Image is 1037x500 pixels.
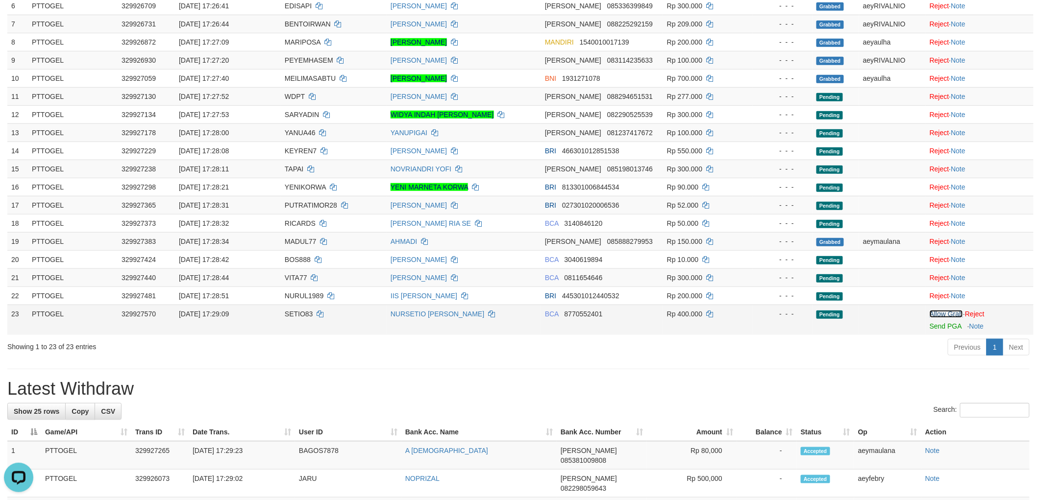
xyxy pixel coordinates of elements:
[859,69,926,87] td: aeyaulha
[391,20,447,28] a: [PERSON_NAME]
[667,38,702,46] span: Rp 200.000
[667,292,702,300] span: Rp 200.000
[816,274,843,283] span: Pending
[816,184,843,192] span: Pending
[757,164,809,174] div: - - -
[816,166,843,174] span: Pending
[647,423,737,441] th: Amount: activate to sort column ascending
[131,423,189,441] th: Trans ID: activate to sort column ascending
[607,129,653,137] span: Copy 081237417672 to clipboard
[122,310,156,318] span: 329927570
[926,196,1034,214] td: ·
[72,407,89,415] span: Copy
[816,2,844,11] span: Grabbed
[925,475,940,482] a: Note
[667,256,699,263] span: Rp 10.000
[757,92,809,101] div: - - -
[179,310,229,318] span: [DATE] 17:29:09
[951,183,966,191] a: Note
[926,305,1034,335] td: ·
[816,39,844,47] span: Grabbed
[285,219,316,227] span: RICARDS
[930,56,949,64] a: Reject
[28,105,118,123] td: PTTOGEL
[926,214,1034,232] td: ·
[122,74,156,82] span: 329927059
[757,128,809,138] div: - - -
[7,305,28,335] td: 23
[7,338,425,352] div: Showing 1 to 23 of 23 entries
[737,441,797,470] td: -
[562,183,619,191] span: Copy 813301006844534 to clipboard
[28,268,118,286] td: PTTOGEL
[757,182,809,192] div: - - -
[926,15,1034,33] td: ·
[565,219,603,227] span: Copy 3140846120 to clipboard
[926,160,1034,178] td: ·
[667,310,702,318] span: Rp 400.000
[545,2,601,10] span: [PERSON_NAME]
[859,15,926,33] td: aeyRIVALNIO
[179,2,229,10] span: [DATE] 17:26:41
[545,165,601,173] span: [PERSON_NAME]
[391,93,447,100] a: [PERSON_NAME]
[179,111,229,119] span: [DATE] 17:27:53
[607,165,653,173] span: Copy 085198013746 to clipboard
[930,2,949,10] a: Reject
[122,38,156,46] span: 329926872
[179,147,229,155] span: [DATE] 17:28:08
[28,87,118,105] td: PTTOGEL
[965,310,985,318] a: Reject
[607,2,653,10] span: Copy 085336399849 to clipboard
[930,147,949,155] a: Reject
[391,111,494,119] a: WIDYA INDAH [PERSON_NAME]
[565,256,603,263] span: Copy 3040619894 to clipboard
[757,273,809,283] div: - - -
[179,74,229,82] span: [DATE] 17:27:40
[391,201,447,209] a: [PERSON_NAME]
[757,1,809,11] div: - - -
[7,286,28,305] td: 22
[7,178,28,196] td: 16
[926,232,1034,250] td: ·
[179,183,229,191] span: [DATE] 17:28:21
[122,2,156,10] span: 329926709
[930,219,949,227] a: Reject
[816,111,843,119] span: Pending
[7,423,41,441] th: ID: activate to sort column descending
[1003,339,1030,356] a: Next
[562,292,619,300] span: Copy 445301012440532 to clipboard
[557,423,647,441] th: Bank Acc. Number: activate to sort column ascending
[926,51,1034,69] td: ·
[285,201,337,209] span: PUTRATIMOR28
[926,178,1034,196] td: ·
[122,274,156,282] span: 329927440
[122,147,156,155] span: 329927229
[391,165,451,173] a: NOVRIANDRI YOFI
[179,56,229,64] span: [DATE] 17:27:20
[545,20,601,28] span: [PERSON_NAME]
[667,20,702,28] span: Rp 209.000
[854,423,921,441] th: Op: activate to sort column ascending
[562,147,619,155] span: Copy 466301012851538 to clipboard
[926,286,1034,305] td: ·
[757,309,809,319] div: - - -
[757,19,809,29] div: - - -
[951,111,966,119] a: Note
[7,33,28,51] td: 8
[28,69,118,87] td: PTTOGEL
[7,232,28,250] td: 19
[545,201,556,209] span: BRI
[7,250,28,268] td: 20
[951,238,966,245] a: Note
[285,129,316,137] span: YANUA46
[122,292,156,300] span: 329927481
[930,20,949,28] a: Reject
[930,93,949,100] a: Reject
[122,93,156,100] span: 329927130
[179,20,229,28] span: [DATE] 17:26:44
[859,33,926,51] td: aeyaulha
[667,219,699,227] span: Rp 50.000
[14,407,59,415] span: Show 25 rows
[930,74,949,82] a: Reject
